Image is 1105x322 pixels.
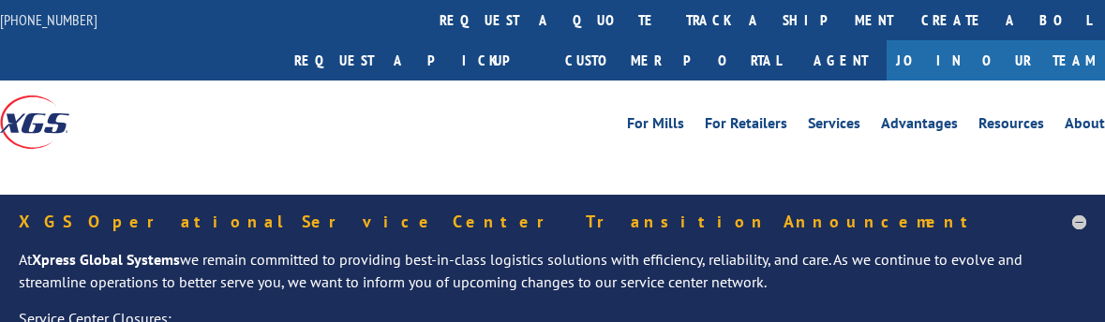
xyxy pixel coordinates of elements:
[881,116,958,137] a: Advantages
[1065,116,1105,137] a: About
[32,250,180,269] strong: Xpress Global Systems
[627,116,684,137] a: For Mills
[19,213,1086,230] h5: XGS Operational Service Center Transition Announcement
[705,116,787,137] a: For Retailers
[795,40,887,80] a: Agent
[808,116,860,137] a: Services
[978,116,1044,137] a: Resources
[19,249,1086,309] p: At we remain committed to providing best-in-class logistics solutions with efficiency, reliabilit...
[551,40,795,80] a: Customer Portal
[280,40,551,80] a: Request a pickup
[887,40,1105,80] a: Join Our Team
